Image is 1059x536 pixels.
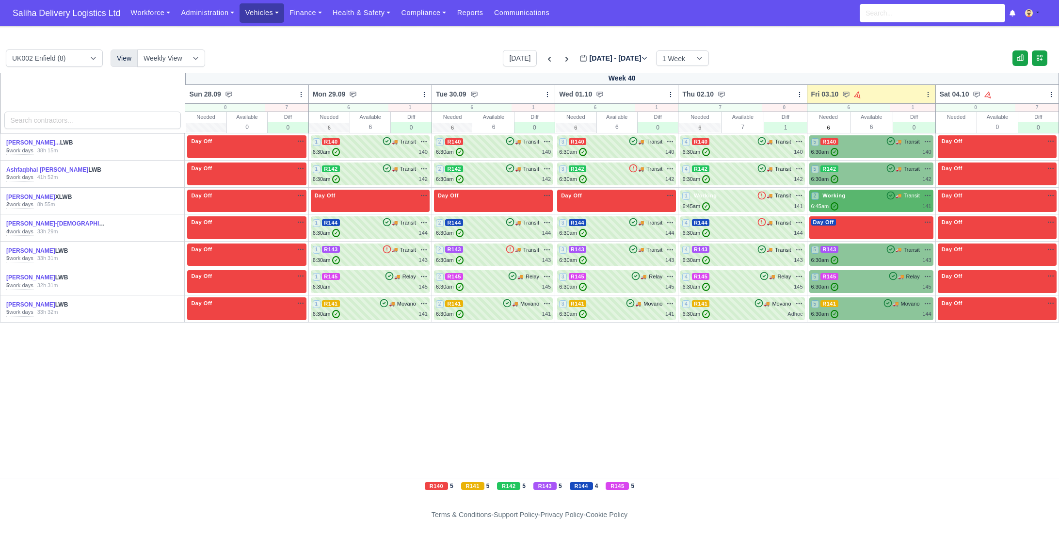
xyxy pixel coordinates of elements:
span: Tue 30.09 [436,89,466,99]
div: Diff [514,112,555,122]
span: ✓ [831,202,838,211]
span: R145 [322,273,340,280]
span: ✓ [702,256,710,264]
span: 🚚 [392,165,398,173]
div: LWB [6,274,107,282]
div: 6 [309,104,389,112]
div: 6:30am [313,256,340,264]
span: 3 [559,273,567,281]
div: Week 40 [185,73,1059,85]
iframe: Chat Widget [1011,489,1059,536]
div: Needed [936,112,977,122]
div: 6:30am [682,175,710,183]
strong: 4 [6,228,9,234]
span: 5 [811,138,819,146]
div: Needed [807,112,850,122]
span: Relay [906,273,920,281]
strong: 5 [6,282,9,288]
div: 0 [391,122,431,133]
span: 🚚 [896,138,901,146]
a: [PERSON_NAME]... [6,139,60,146]
span: Transit [523,165,539,173]
div: 140 [794,148,802,156]
div: 7 [678,104,762,112]
span: 2 [811,192,819,200]
div: 6:30am [682,256,710,264]
div: 0 [1018,122,1059,133]
div: LWB [6,166,107,174]
div: 6:30am [436,229,464,237]
span: R140 [445,138,463,145]
span: Transit [904,246,920,254]
a: Communications [489,3,555,22]
span: 🚚 [896,165,901,173]
div: work days [6,201,33,209]
span: 3 [559,246,567,254]
div: View [111,49,138,67]
span: 🚚 [896,192,901,199]
div: Diff [638,112,678,122]
div: 0 [185,104,265,112]
span: R140 [322,138,340,145]
div: 6:45am [682,202,710,211]
div: 6 [350,122,390,132]
span: Transit [400,138,416,146]
div: 1 [388,104,432,112]
a: Privacy Policy [541,511,584,519]
span: Transit [523,219,539,227]
div: 6:30am [436,283,464,291]
div: 6 [597,122,637,132]
span: Transit [904,165,920,173]
span: R145 [445,273,463,280]
span: ✓ [456,283,464,291]
span: Working [820,192,848,199]
span: Transit [646,138,662,146]
span: 4 [682,138,690,146]
span: R142 [692,165,710,172]
div: Available [473,112,513,122]
span: Day Off [313,192,337,199]
div: 6:30am [682,229,710,237]
span: 1 [313,273,321,281]
div: 0 [936,104,1016,112]
span: Relay [402,273,416,281]
span: 🚚 [641,273,646,280]
div: 1 [764,122,806,133]
div: 142 [794,175,802,183]
span: 2 [436,273,444,281]
div: LWB [6,247,107,255]
div: work days [6,147,33,155]
a: Vehicles [240,3,284,22]
div: LWB [6,139,107,147]
a: Terms & Conditions [432,511,491,519]
span: Day Off [940,246,964,253]
span: Transit [775,138,791,146]
div: 32h 31m [37,282,58,290]
strong: 2 [6,201,9,207]
a: Reports [451,3,488,22]
span: ✓ [456,256,464,264]
a: Administration [176,3,240,22]
div: 33h 31m [37,255,58,262]
span: 🚚 [515,138,521,146]
span: Movano [772,300,791,308]
span: Day Off [189,138,214,145]
strong: 5 [6,147,9,153]
span: Day Off [189,273,214,279]
span: Transit [775,246,791,254]
span: Working [692,192,719,199]
div: 7 [265,104,308,112]
span: Transit [646,219,662,227]
div: 6 [432,104,512,112]
a: [PERSON_NAME] [6,194,55,200]
span: 2 [436,246,444,254]
span: Sun 28.09 [189,89,221,99]
span: 1 [313,219,321,227]
span: R144 [322,219,340,226]
strong: 5 [6,255,9,261]
a: [PERSON_NAME] [6,247,55,254]
span: ✓ [702,202,710,211]
div: 6:30am [811,148,839,156]
span: 🚚 [767,138,772,146]
span: 3 [559,165,567,173]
